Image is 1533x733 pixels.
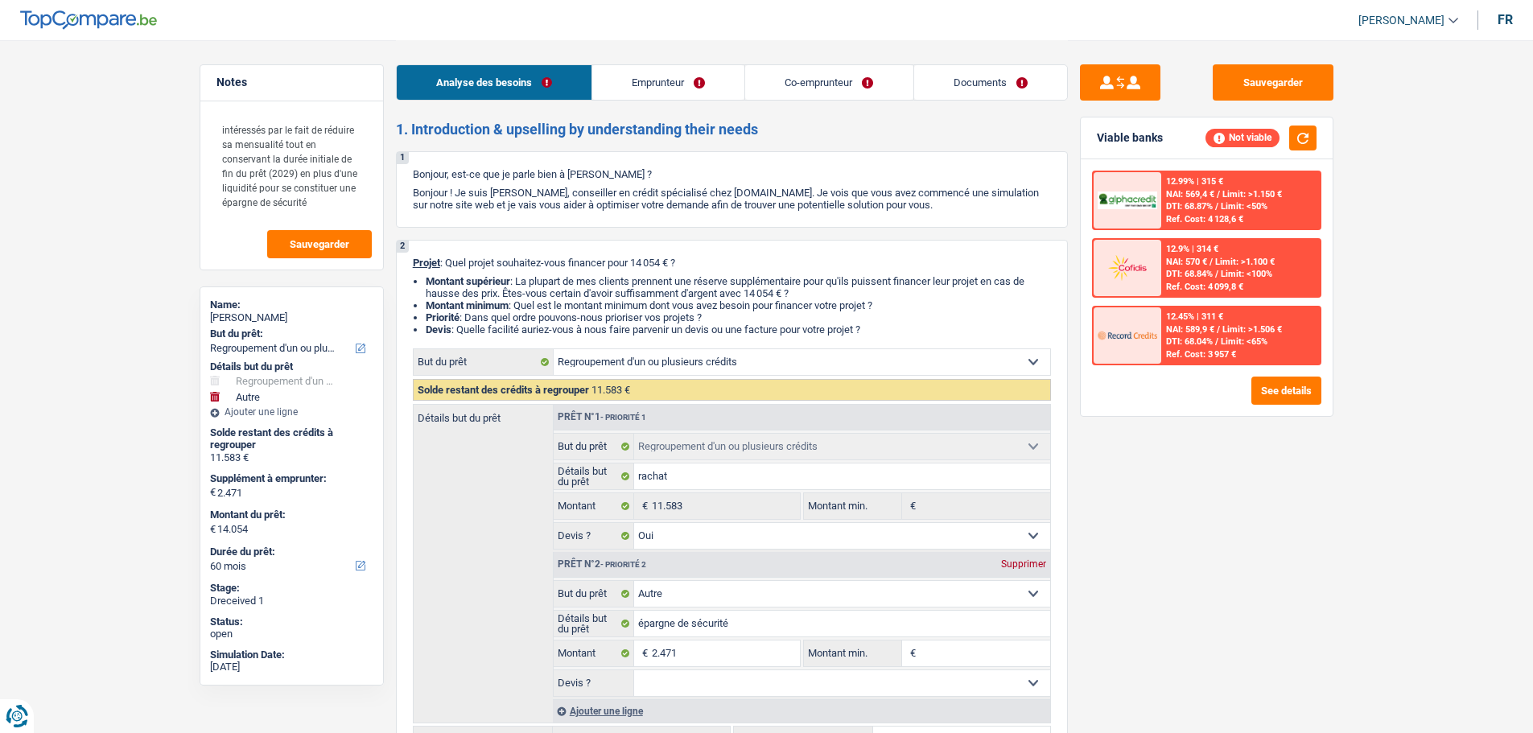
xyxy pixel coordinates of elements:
[1215,336,1218,347] span: /
[210,472,370,485] label: Supplément à emprunter:
[397,241,409,253] div: 2
[1210,257,1213,267] span: /
[745,65,913,100] a: Co-emprunteur
[426,299,1051,311] li: : Quel est le montant minimum dont vous avez besoin pour financer votre projet ?
[554,523,635,549] label: Devis ?
[397,65,591,100] a: Analyse des besoins
[914,65,1067,100] a: Documents
[1215,257,1275,267] span: Limit: >1.100 €
[1215,269,1218,279] span: /
[804,493,902,519] label: Montant min.
[1221,336,1267,347] span: Limit: <65%
[600,560,646,569] span: - Priorité 2
[210,661,373,673] div: [DATE]
[902,640,920,666] span: €
[210,546,370,558] label: Durée du prêt:
[426,311,459,323] strong: Priorité
[426,311,1051,323] li: : Dans quel ordre pouvons-nous prioriser vos projets ?
[902,493,920,519] span: €
[414,349,554,375] label: But du prêt
[1166,257,1207,267] span: NAI: 570 €
[1098,191,1157,210] img: AlphaCredit
[210,426,373,451] div: Solde restant des crédits à regrouper
[554,640,635,666] label: Montant
[554,493,635,519] label: Montant
[1166,269,1213,279] span: DTI: 68.84%
[1166,176,1223,187] div: 12.99% | 315 €
[1251,377,1321,405] button: See details
[1166,336,1213,347] span: DTI: 68.04%
[1166,282,1243,292] div: Ref. Cost: 4 099,8 €
[290,239,349,249] span: Sauvegarder
[210,360,373,373] div: Détails but du prêt
[1217,189,1220,200] span: /
[554,463,635,489] label: Détails but du prêt
[210,299,373,311] div: Name:
[267,230,372,258] button: Sauvegarder
[426,275,1051,299] li: : La plupart de mes clients prennent une réserve supplémentaire pour qu'ils puissent financer leu...
[210,628,373,640] div: open
[1222,324,1282,335] span: Limit: >1.506 €
[1221,269,1272,279] span: Limit: <100%
[634,493,652,519] span: €
[1097,131,1163,145] div: Viable banks
[413,257,1051,269] p: : Quel projet souhaitez-vous financer pour 14 054 € ?
[554,670,635,696] label: Devis ?
[426,323,451,336] span: Devis
[210,486,216,499] span: €
[1098,253,1157,282] img: Cofidis
[1222,189,1282,200] span: Limit: >1.150 €
[554,412,650,422] div: Prêt n°1
[591,384,630,396] span: 11.583 €
[634,640,652,666] span: €
[1166,349,1236,360] div: Ref. Cost: 3 957 €
[554,611,635,636] label: Détails but du prêt
[414,405,553,423] label: Détails but du prêt
[413,187,1051,211] p: Bonjour ! Je suis [PERSON_NAME], conseiller en crédit spécialisé chez [DOMAIN_NAME]. Je vois que ...
[426,275,510,287] strong: Montant supérieur
[554,434,635,459] label: But du prêt
[20,10,157,30] img: TopCompare Logo
[210,406,373,418] div: Ajouter une ligne
[210,595,373,607] div: Dreceived 1
[554,581,635,607] label: But du prêt
[210,327,370,340] label: But du prêt:
[553,699,1050,723] div: Ajouter une ligne
[426,299,509,311] strong: Montant minimum
[1098,320,1157,350] img: Record Credits
[554,559,650,570] div: Prêt n°2
[1166,324,1214,335] span: NAI: 589,9 €
[1166,189,1214,200] span: NAI: 569,4 €
[413,168,1051,180] p: Bonjour, est-ce que je parle bien à [PERSON_NAME] ?
[397,152,409,164] div: 1
[1345,7,1458,34] a: [PERSON_NAME]
[396,121,1068,138] h2: 1. Introduction & upselling by understanding their needs
[210,616,373,628] div: Status:
[600,413,646,422] span: - Priorité 1
[210,509,370,521] label: Montant du prêt:
[418,384,589,396] span: Solde restant des crédits à regrouper
[210,311,373,324] div: [PERSON_NAME]
[426,323,1051,336] li: : Quelle facilité auriez-vous à nous faire parvenir un devis ou une facture pour votre projet ?
[1498,12,1513,27] div: fr
[216,76,367,89] h5: Notes
[210,649,373,661] div: Simulation Date:
[804,640,902,666] label: Montant min.
[1358,14,1444,27] span: [PERSON_NAME]
[210,523,216,536] span: €
[997,559,1050,569] div: Supprimer
[1217,324,1220,335] span: /
[1221,201,1267,212] span: Limit: <50%
[1166,214,1243,224] div: Ref. Cost: 4 128,6 €
[413,257,440,269] span: Projet
[1215,201,1218,212] span: /
[592,65,744,100] a: Emprunteur
[210,582,373,595] div: Stage:
[1166,244,1218,254] div: 12.9% | 314 €
[1213,64,1333,101] button: Sauvegarder
[210,451,373,464] div: 11.583 €
[1166,311,1223,322] div: 12.45% | 311 €
[1205,129,1280,146] div: Not viable
[1166,201,1213,212] span: DTI: 68.87%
